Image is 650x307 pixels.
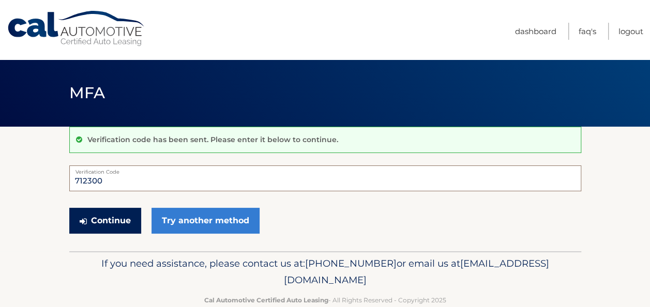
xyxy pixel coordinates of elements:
[204,296,328,304] strong: Cal Automotive Certified Auto Leasing
[87,135,338,144] p: Verification code has been sent. Please enter it below to continue.
[152,208,260,234] a: Try another method
[7,10,146,47] a: Cal Automotive
[69,165,581,191] input: Verification Code
[76,295,575,305] p: - All Rights Reserved - Copyright 2025
[76,255,575,288] p: If you need assistance, please contact us at: or email us at
[579,23,596,40] a: FAQ's
[305,257,397,269] span: [PHONE_NUMBER]
[69,208,141,234] button: Continue
[69,83,105,102] span: MFA
[284,257,549,286] span: [EMAIL_ADDRESS][DOMAIN_NAME]
[515,23,556,40] a: Dashboard
[69,165,581,174] label: Verification Code
[618,23,643,40] a: Logout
